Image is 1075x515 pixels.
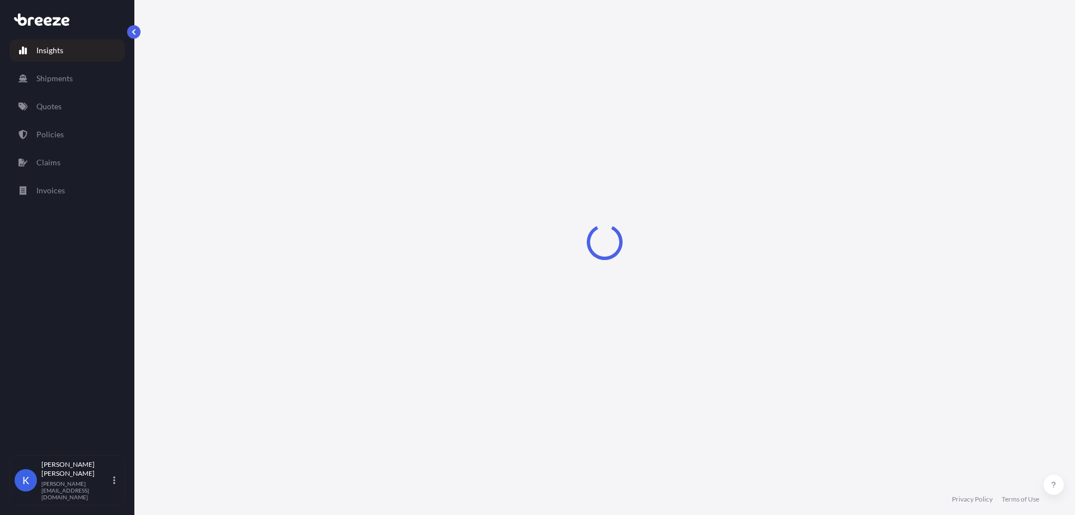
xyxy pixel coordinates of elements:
a: Terms of Use [1002,495,1039,504]
p: Claims [36,157,60,168]
a: Policies [10,123,125,146]
a: Shipments [10,67,125,90]
p: Shipments [36,73,73,84]
p: [PERSON_NAME] [PERSON_NAME] [41,460,111,478]
a: Claims [10,151,125,174]
span: K [22,475,29,486]
p: Invoices [36,185,65,196]
a: Privacy Policy [952,495,993,504]
p: Policies [36,129,64,140]
p: [PERSON_NAME][EMAIL_ADDRESS][DOMAIN_NAME] [41,480,111,500]
a: Insights [10,39,125,62]
a: Quotes [10,95,125,118]
p: Insights [36,45,63,56]
a: Invoices [10,179,125,202]
p: Quotes [36,101,62,112]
